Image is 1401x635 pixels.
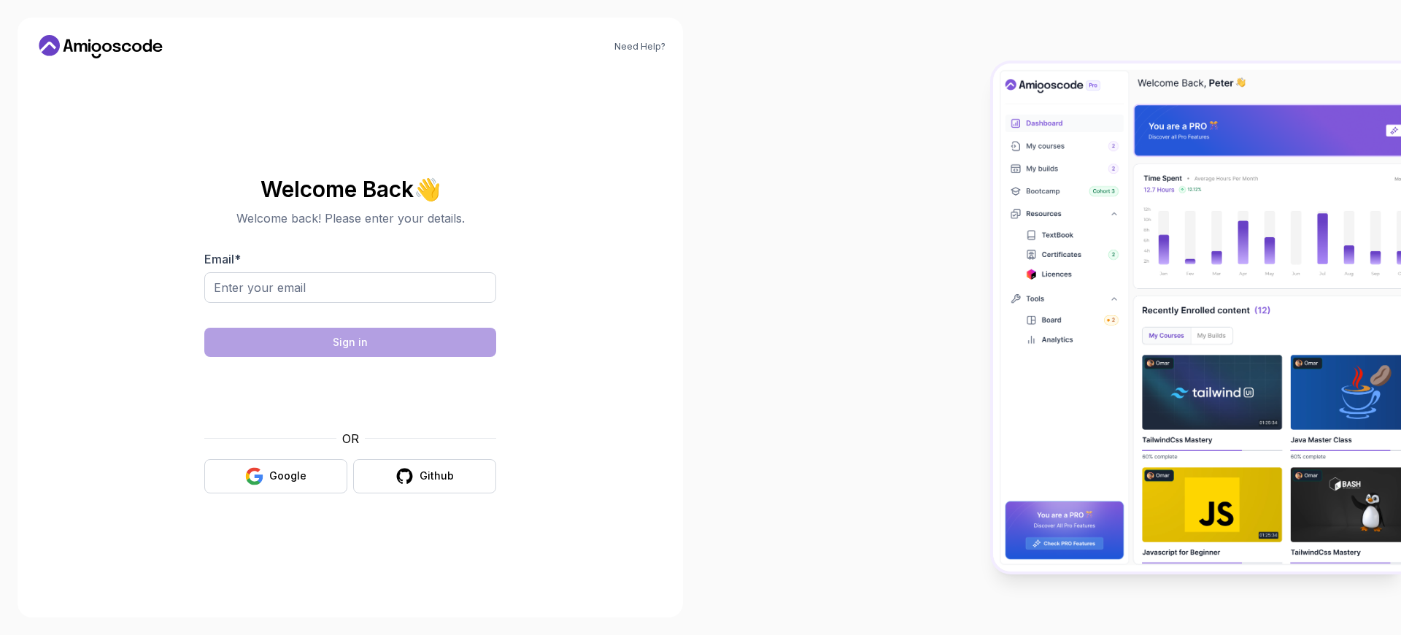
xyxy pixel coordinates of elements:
[204,177,496,201] h2: Welcome Back
[204,272,496,303] input: Enter your email
[342,430,359,447] p: OR
[269,469,306,483] div: Google
[413,176,441,201] span: 👋
[204,252,241,266] label: Email *
[204,459,347,493] button: Google
[204,209,496,227] p: Welcome back! Please enter your details.
[204,328,496,357] button: Sign in
[240,366,460,421] iframe: Виджет с флажком для проверки безопасности hCaptcha
[614,41,665,53] a: Need Help?
[420,469,454,483] div: Github
[35,35,166,58] a: Home link
[993,64,1401,571] img: Amigoscode Dashboard
[333,335,368,350] div: Sign in
[353,459,496,493] button: Github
